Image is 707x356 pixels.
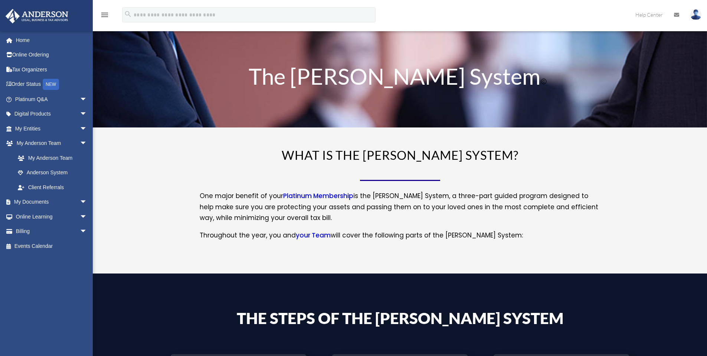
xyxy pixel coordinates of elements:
[5,107,98,122] a: Digital Productsarrow_drop_down
[10,151,98,165] a: My Anderson Team
[3,9,71,23] img: Anderson Advisors Platinum Portal
[283,191,353,204] a: Platinum Membership
[5,121,98,136] a: My Entitiesarrow_drop_down
[5,195,98,210] a: My Documentsarrow_drop_down
[80,209,95,224] span: arrow_drop_down
[5,136,98,151] a: My Anderson Teamarrow_drop_down
[80,121,95,136] span: arrow_drop_down
[200,230,600,241] p: Throughout the year, you and will cover the following parts of the [PERSON_NAME] System:
[5,239,98,253] a: Events Calendar
[5,48,98,62] a: Online Ordering
[80,195,95,210] span: arrow_drop_down
[80,224,95,239] span: arrow_drop_down
[296,231,331,243] a: your Team
[43,79,59,90] div: NEW
[100,10,109,19] i: menu
[124,10,132,18] i: search
[10,165,95,180] a: Anderson System
[5,92,98,107] a: Platinum Q&Aarrow_drop_down
[80,136,95,151] span: arrow_drop_down
[200,310,600,330] h4: The Steps of the [PERSON_NAME] System
[5,224,98,239] a: Billingarrow_drop_down
[80,107,95,122] span: arrow_drop_down
[10,180,98,195] a: Client Referrals
[200,65,600,91] h1: The [PERSON_NAME] System
[282,148,518,162] span: WHAT IS THE [PERSON_NAME] SYSTEM?
[80,92,95,107] span: arrow_drop_down
[690,9,701,20] img: User Pic
[5,33,98,48] a: Home
[5,77,98,92] a: Order StatusNEW
[200,191,600,230] p: One major benefit of your is the [PERSON_NAME] System, a three-part guided program designed to he...
[5,209,98,224] a: Online Learningarrow_drop_down
[100,13,109,19] a: menu
[5,62,98,77] a: Tax Organizers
